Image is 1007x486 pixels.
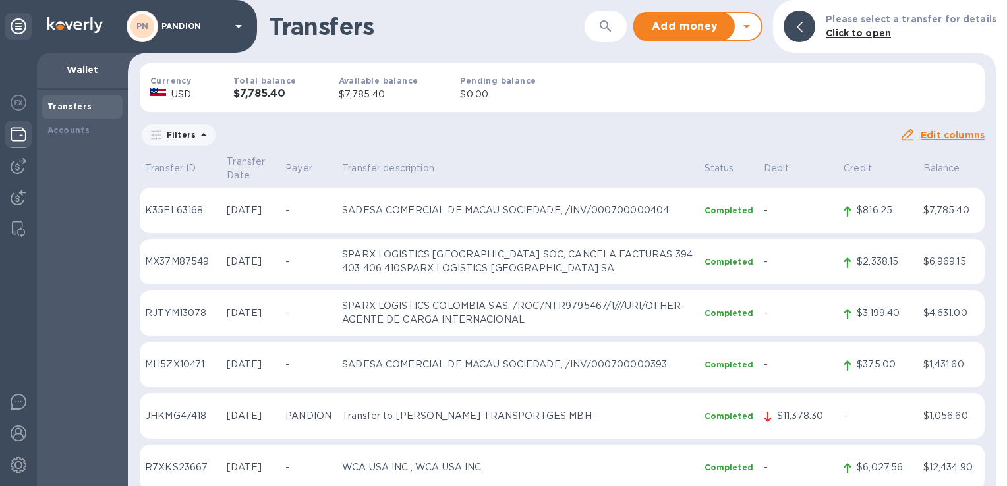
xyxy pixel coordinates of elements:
button: Add money [635,13,735,40]
p: $12,434.90 [923,460,979,474]
p: $4,631.00 [923,306,979,320]
p: $0.00 [460,88,536,101]
p: $2,338.15 [857,255,912,269]
img: Logo [47,17,103,33]
p: - [844,409,912,423]
b: Click to open [826,28,891,38]
p: SPARX LOGISTICS COLOMBIA SAS, /ROC/NTR9795467/1///URI/OTHER-AGENTE DE CARGA INTERNACIONAL [342,299,694,327]
p: Debit [764,161,833,175]
p: $6,027.56 [857,460,912,474]
p: - [764,358,833,371]
p: [DATE] [227,203,275,217]
p: [DATE] [227,460,275,474]
p: Payer [285,161,331,175]
p: R7XKS23667 [145,460,216,474]
p: - [285,203,331,217]
p: [DATE] [227,358,275,371]
p: USD [171,88,191,101]
p: - [285,306,331,320]
b: Currency [150,76,191,86]
b: Accounts [47,125,90,135]
p: $816.25 [857,203,912,217]
h3: $7,785.40 [233,88,296,100]
p: MH5ZX10471 [145,358,216,371]
p: $1,056.60 [923,409,979,423]
p: Filters [161,129,196,140]
p: MX37M87549 [145,255,216,269]
img: Foreign exchange [11,95,26,111]
img: Wallets [11,126,26,142]
p: Completed [705,205,753,216]
b: Total balance [233,76,296,86]
p: $6,969.15 [923,255,979,269]
p: $375.00 [857,358,912,371]
span: Add money [645,18,724,34]
div: Unpin categories [5,13,32,40]
p: - [285,460,331,474]
p: Transfer Date [227,155,275,182]
p: PANDION [161,22,227,31]
p: Completed [705,462,753,473]
p: Transfer to [PERSON_NAME] TRANSPORTGES MBH [342,409,694,423]
b: PN [136,21,149,31]
p: $1,431.60 [923,358,979,371]
p: Credit [844,161,912,175]
p: [DATE] [227,255,275,269]
p: $3,199.40 [857,306,912,320]
p: PANDION [285,409,331,423]
p: - [285,358,331,371]
p: - [764,255,833,269]
p: WCA USA INC., WCA USA INC. [342,460,694,474]
b: Transfers [47,101,92,111]
p: SADESA COMERCIAL DE MACAU SOCIEDADE, /INV/000700000393 [342,358,694,371]
p: Transfer description [342,161,694,175]
p: JHKMG47418 [145,409,216,423]
p: $7,785.40 [923,203,979,217]
p: SPARX LOGISTICS [GEOGRAPHIC_DATA] SOC, CANCELA FACTURAS 394 403 406 410SPARX LOGISTICS [GEOGRAPHI... [342,248,694,275]
p: - [764,203,833,217]
p: SADESA COMERCIAL DE MACAU SOCIEDADE, /INV/000700000404 [342,203,694,217]
b: Please select a transfer for details [826,14,996,24]
p: Completed [705,308,753,319]
p: $7,785.40 [339,88,418,101]
b: Available balance [339,76,418,86]
b: Pending balance [460,76,536,86]
p: Balance [923,161,979,175]
p: - [764,306,833,320]
p: [DATE] [227,409,275,423]
u: Edit columns [921,130,985,140]
p: RJTYM13078 [145,306,216,320]
p: Transfer ID [145,161,216,175]
p: K35FL63168 [145,203,216,217]
p: $11,378.30 [777,409,833,423]
p: Completed [705,359,753,370]
p: Completed [705,410,753,421]
p: Wallet [47,63,117,76]
p: Status [705,161,753,175]
p: [DATE] [227,306,275,320]
p: - [764,460,833,474]
p: - [285,255,331,269]
p: Completed [705,256,753,267]
h1: Transfers [269,13,556,40]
